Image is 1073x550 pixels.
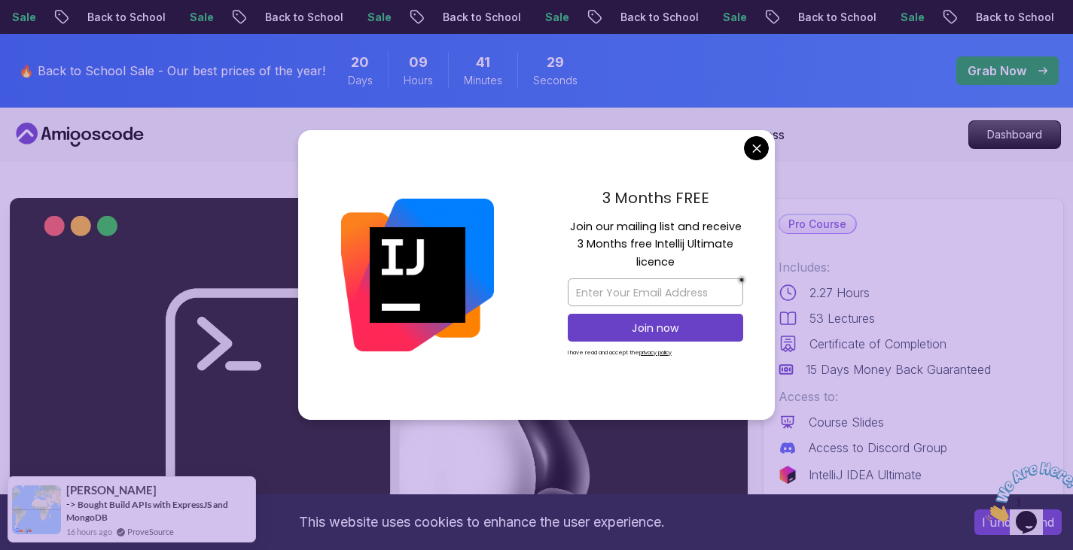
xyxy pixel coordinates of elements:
[779,466,797,484] img: jetbrains logo
[66,484,157,497] span: [PERSON_NAME]
[464,73,502,88] span: Minutes
[608,10,710,25] p: Back to School
[11,506,952,539] div: This website uses cookies to enhance the user experience.
[809,466,922,484] p: IntelliJ IDEA Ultimate
[476,52,490,73] span: 41 Minutes
[6,6,12,19] span: 1
[430,10,532,25] p: Back to School
[19,62,325,80] p: 🔥 Back to School Sale - Our best prices of the year!
[348,73,373,88] span: Days
[785,10,888,25] p: Back to School
[332,126,384,144] p: Products
[355,10,403,25] p: Sale
[968,62,1026,80] p: Grab Now
[711,126,785,144] a: For Business
[409,52,428,73] span: 9 Hours
[611,126,681,144] a: Testimonials
[547,52,564,73] span: 29 Seconds
[809,309,875,327] p: 53 Lectures
[809,284,870,302] p: 2.27 Hours
[809,439,947,457] p: Access to Discord Group
[532,10,581,25] p: Sale
[809,413,884,431] p: Course Slides
[888,10,936,25] p: Sale
[66,525,112,538] span: 16 hours ago
[432,126,493,144] p: Resources
[963,10,1065,25] p: Back to School
[351,52,369,73] span: 20 Days
[12,485,61,534] img: provesource social proof notification image
[779,387,1048,406] p: Access to:
[404,73,433,88] span: Hours
[809,335,946,353] p: Certificate of Completion
[75,10,177,25] p: Back to School
[779,258,1048,276] p: Includes:
[177,10,225,25] p: Sale
[541,126,581,144] a: Pricing
[710,10,758,25] p: Sale
[779,215,855,233] p: Pro Course
[66,498,76,510] span: ->
[432,126,511,156] button: Resources
[252,10,355,25] p: Back to School
[969,121,1060,148] p: Dashboard
[806,360,991,378] p: 15 Days Money Back Guaranteed
[968,120,1061,149] a: Dashboard
[127,525,174,538] a: ProveSource
[533,73,578,88] span: Seconds
[332,126,402,156] button: Products
[6,6,99,65] img: Chat attention grabber
[974,509,1062,535] button: Accept cookies
[66,499,228,523] a: Bought Build APIs with ExpressJS and MongoDB
[980,456,1073,527] iframe: chat widget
